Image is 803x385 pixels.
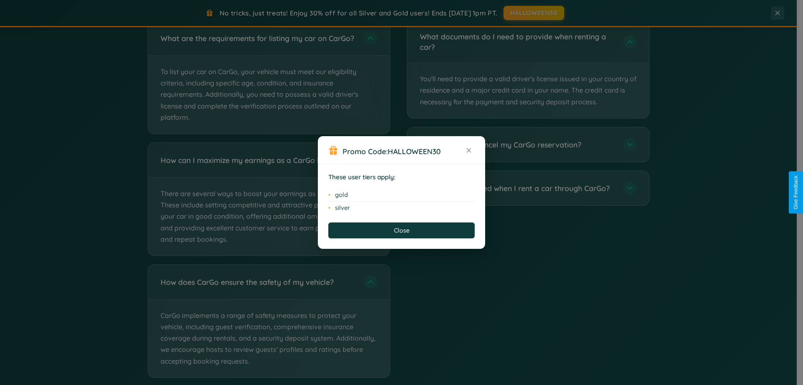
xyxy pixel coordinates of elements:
li: silver [328,202,475,214]
div: Give Feedback [793,176,799,209]
h3: Promo Code: [343,147,463,156]
li: gold [328,189,475,202]
strong: These user tiers apply: [328,173,396,181]
button: Close [328,222,475,238]
b: HALLOWEEN30 [388,147,441,156]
